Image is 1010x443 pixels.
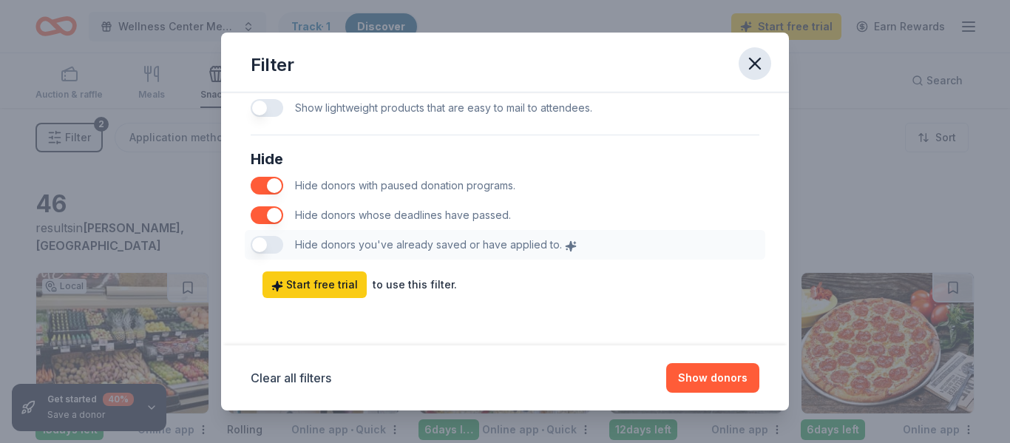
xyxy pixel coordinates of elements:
[262,271,367,298] a: Start free trial
[666,363,759,393] button: Show donors
[295,209,511,221] span: Hide donors whose deadlines have passed.
[295,179,515,192] span: Hide donors with paused donation programs.
[251,53,294,77] div: Filter
[251,369,331,387] button: Clear all filters
[295,101,592,114] span: Show lightweight products that are easy to mail to attendees.
[271,276,358,294] span: Start free trial
[373,276,457,294] div: to use this filter.
[251,147,759,171] div: Hide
